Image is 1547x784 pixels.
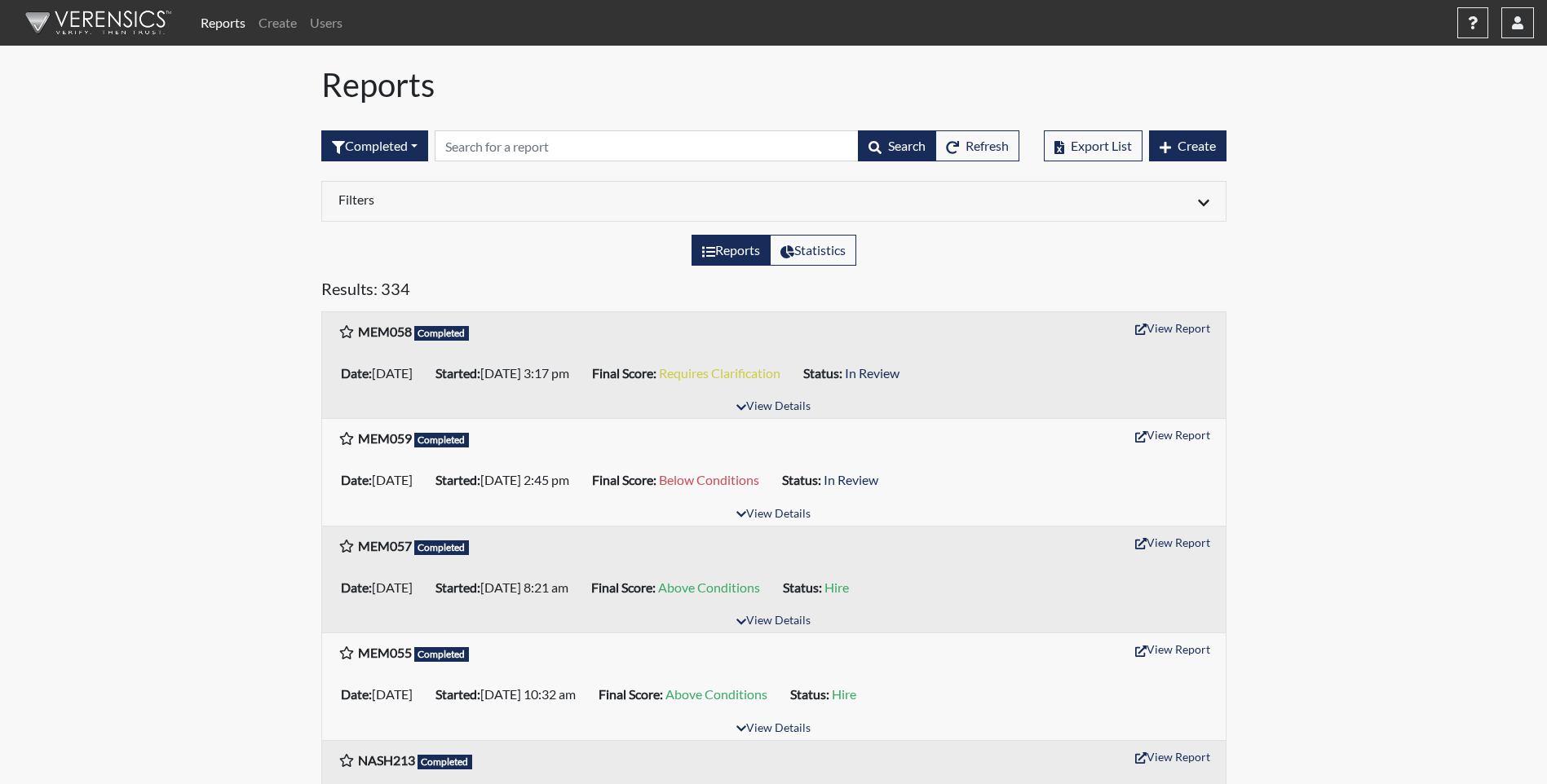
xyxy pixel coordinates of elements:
[435,579,480,595] b: Started:
[592,365,656,381] b: Final Score:
[414,647,470,662] span: Completed
[824,579,849,595] span: Hire
[414,540,470,555] span: Completed
[729,610,818,632] button: View Details
[358,752,415,768] b: NASH213
[358,430,412,446] b: MEM059
[1044,130,1143,161] button: Export List
[341,579,372,595] b: Date:
[832,686,856,702] span: Hire
[334,575,429,601] li: [DATE]
[321,130,428,161] button: Completed
[321,279,1227,305] h5: Results: 334
[803,365,842,381] b: Status:
[729,718,818,740] button: View Details
[1128,636,1218,662] button: View Report
[414,433,470,447] span: Completed
[418,755,473,769] span: Completed
[1178,138,1216,153] span: Create
[341,472,372,487] b: Date:
[858,130,936,161] button: Search
[358,538,412,553] b: MEM057
[414,326,470,341] span: Completed
[429,360,586,386] li: [DATE] 3:17 pm
[770,235,856,266] label: View statistics about completed interviews
[321,65,1227,104] h1: Reports
[1149,130,1227,161] button: Create
[729,504,818,526] button: View Details
[591,579,656,595] b: Final Score:
[338,192,762,207] h6: Filters
[326,192,1222,211] div: Click to expand/collapse filters
[429,467,586,493] li: [DATE] 2:45 pm
[358,645,412,660] b: MEM055
[599,686,663,702] b: Final Score:
[435,130,859,161] input: Search by Registration ID, Interview Number, or Investigation Name.
[1128,744,1218,769] button: View Report
[658,579,760,595] span: Above Conditions
[435,686,480,702] b: Started:
[435,472,480,487] b: Started:
[334,360,429,386] li: [DATE]
[358,324,412,339] b: MEM058
[429,681,592,707] li: [DATE] 10:32 am
[659,472,759,487] span: Below Conditions
[935,130,1019,161] button: Refresh
[334,681,429,707] li: [DATE]
[303,7,349,39] a: Users
[334,467,429,493] li: [DATE]
[194,7,252,39] a: Reports
[692,235,771,266] label: View the list of reports
[592,472,656,487] b: Final Score:
[1128,422,1218,447] button: View Report
[845,365,899,381] span: In Review
[783,579,822,595] b: Status:
[1128,315,1218,341] button: View Report
[824,472,878,487] span: In Review
[1071,138,1132,153] span: Export List
[782,472,821,487] b: Status:
[429,575,585,601] li: [DATE] 8:21 am
[659,365,780,381] span: Requires Clarification
[790,686,829,702] b: Status:
[252,7,303,39] a: Create
[665,686,767,702] span: Above Conditions
[341,365,372,381] b: Date:
[966,138,1009,153] span: Refresh
[321,130,428,161] div: Filter by interview status
[435,365,480,381] b: Started:
[341,686,372,702] b: Date:
[729,396,818,418] button: View Details
[1128,530,1218,555] button: View Report
[888,138,926,153] span: Search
